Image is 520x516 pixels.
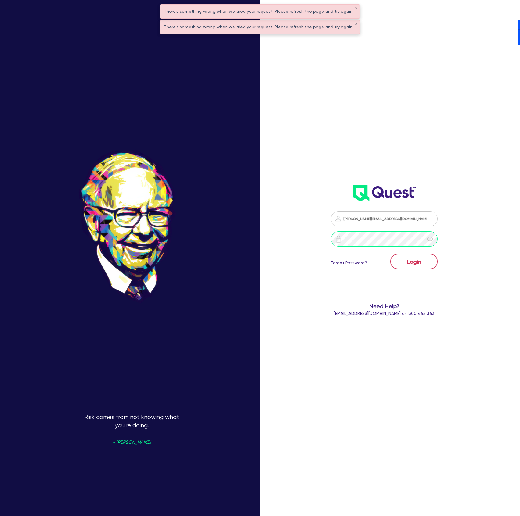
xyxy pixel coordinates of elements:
[355,7,357,10] button: ✕
[355,23,357,26] button: ✕
[331,211,438,226] input: Email address
[390,254,438,269] button: Login
[427,236,433,242] span: eye
[353,185,416,201] img: wH2k97JdezQIQAAAABJRU5ErkJggg==
[316,302,453,310] span: Need Help?
[335,235,342,243] img: icon-password
[334,311,401,316] a: [EMAIL_ADDRESS][DOMAIN_NAME]
[113,440,151,445] span: - [PERSON_NAME]
[160,20,360,34] div: There's something wrong when we tried your request. Please refresh the page and try again
[334,215,342,222] img: icon-password
[160,5,360,18] div: There's something wrong when we tried your request. Please refresh the page and try again
[334,311,435,316] span: or 1300 465 363
[83,413,181,511] p: Risk comes from not knowing what you're doing.
[331,260,367,266] a: Forgot Password?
